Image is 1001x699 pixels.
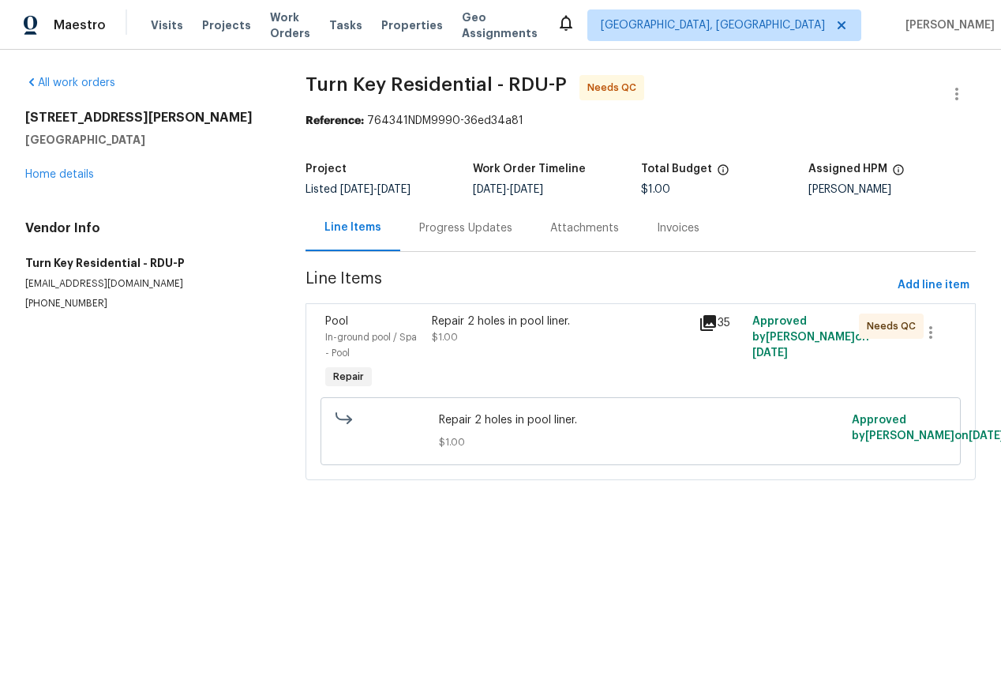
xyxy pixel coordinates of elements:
p: [EMAIL_ADDRESS][DOMAIN_NAME] [25,277,268,291]
span: Visits [151,17,183,33]
span: [DATE] [473,184,506,195]
span: Pool [325,316,348,327]
span: Work Orders [270,9,310,41]
span: $1.00 [439,434,842,450]
span: The hpm assigned to this work order. [892,163,905,184]
h4: Vendor Info [25,220,268,236]
div: Progress Updates [419,220,512,236]
span: [DATE] [752,348,788,359]
h5: Project [306,163,347,175]
div: 35 [699,314,743,333]
h5: Turn Key Residential - RDU-P [25,255,268,271]
div: 764341NDM9990-36ed34a81 [306,113,976,129]
span: $1.00 [432,333,458,342]
span: In-ground pool / Spa - Pool [325,333,417,358]
button: Add line item [891,271,976,300]
span: [PERSON_NAME] [899,17,995,33]
span: - [340,184,411,195]
span: - [473,184,543,195]
span: Add line item [898,276,969,295]
span: [DATE] [510,184,543,195]
span: The total cost of line items that have been proposed by Opendoor. This sum includes line items th... [717,163,729,184]
span: Projects [202,17,251,33]
p: [PHONE_NUMBER] [25,297,268,310]
span: Repair 2 holes in pool liner. [439,412,842,428]
span: Repair [327,369,370,385]
span: Properties [381,17,443,33]
a: Home details [25,169,94,180]
span: Tasks [329,20,362,31]
h5: Work Order Timeline [473,163,586,175]
a: All work orders [25,77,115,88]
div: [PERSON_NAME] [808,184,976,195]
div: Repair 2 holes in pool liner. [432,314,689,329]
div: Invoices [657,220,699,236]
span: Turn Key Residential - RDU-P [306,75,567,94]
b: Reference: [306,115,364,126]
span: [GEOGRAPHIC_DATA], [GEOGRAPHIC_DATA] [601,17,825,33]
span: Needs QC [587,80,643,96]
h5: Total Budget [641,163,712,175]
span: Needs QC [867,318,922,334]
h5: Assigned HPM [808,163,887,175]
span: Approved by [PERSON_NAME] on [752,316,869,359]
span: Geo Assignments [462,9,538,41]
div: Line Items [324,220,381,235]
span: Maestro [54,17,106,33]
span: $1.00 [641,184,670,195]
span: [DATE] [340,184,373,195]
span: Line Items [306,271,891,300]
h5: [GEOGRAPHIC_DATA] [25,132,268,148]
span: [DATE] [377,184,411,195]
span: Listed [306,184,411,195]
h2: [STREET_ADDRESS][PERSON_NAME] [25,110,268,126]
div: Attachments [550,220,619,236]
